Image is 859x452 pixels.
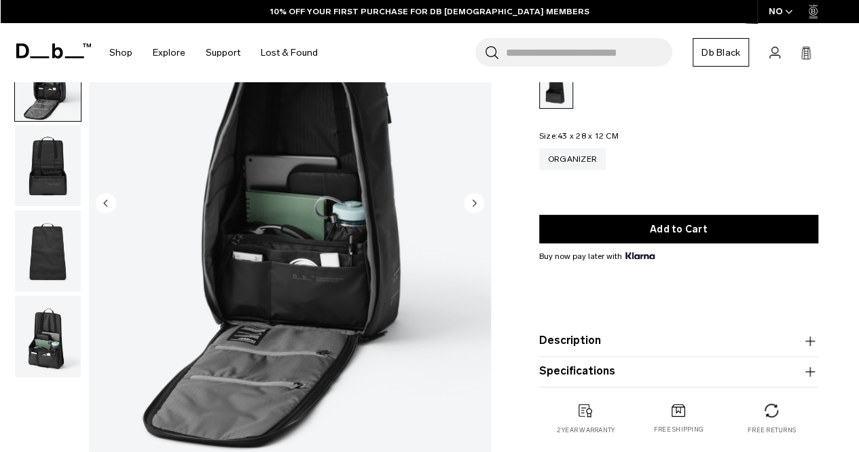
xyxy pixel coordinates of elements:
[109,29,132,77] a: Shop
[15,296,81,377] img: Hugger Organizer Black Out
[558,131,619,141] span: 43 x 28 x 12 CM
[539,333,818,349] button: Description
[261,29,318,77] a: Lost & Found
[539,364,818,380] button: Specifications
[96,192,116,215] button: Previous slide
[464,192,484,215] button: Next slide
[99,23,328,82] nav: Main Navigation
[539,132,619,140] legend: Size:
[556,425,615,435] p: 2 year warranty
[14,209,81,292] button: Hugger Organizer Black Out
[153,29,185,77] a: Explore
[14,295,81,378] button: Hugger Organizer Black Out
[270,5,589,18] a: 10% OFF YOUR FIRST PURCHASE FOR DB [DEMOGRAPHIC_DATA] MEMBERS
[748,425,796,435] p: Free returns
[654,425,703,435] p: Free shipping
[539,215,818,243] button: Add to Cart
[14,124,81,207] button: Hugger Organizer Black Out
[625,252,655,259] img: {"height" => 20, "alt" => "Klarna"}
[693,38,749,67] a: Db Black
[539,148,606,170] a: Organizer
[539,250,655,262] span: Buy now pay later with
[539,67,573,109] a: Black Out
[15,125,81,207] img: Hugger Organizer Black Out
[206,29,240,77] a: Support
[15,210,81,292] img: Hugger Organizer Black Out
